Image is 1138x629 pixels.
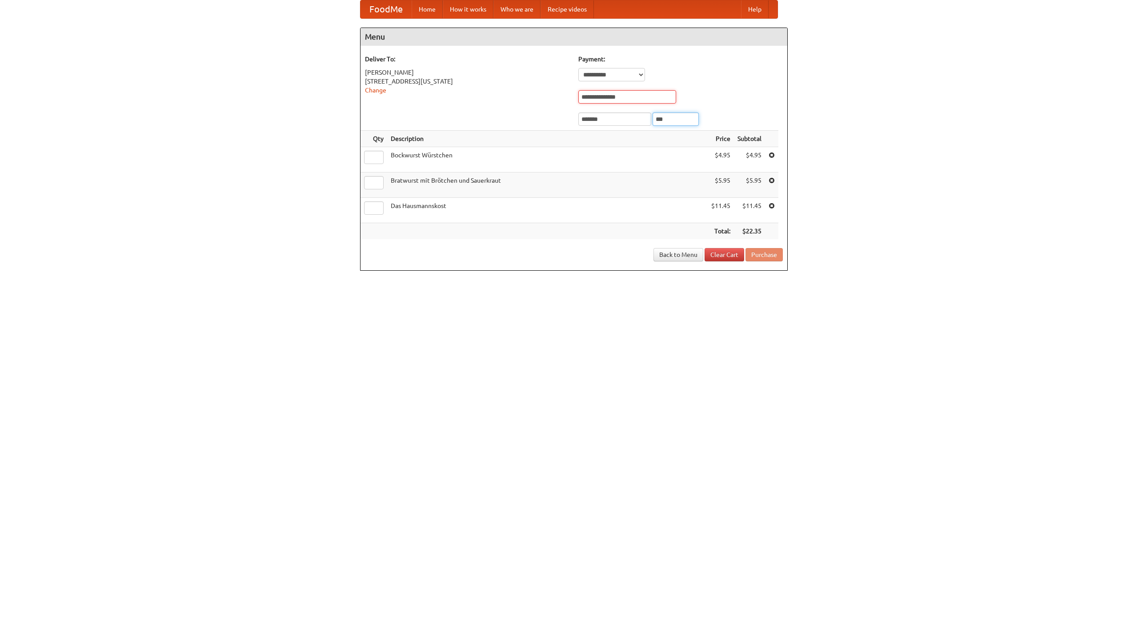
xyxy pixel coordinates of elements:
[745,248,783,261] button: Purchase
[541,0,594,18] a: Recipe videos
[387,131,708,147] th: Description
[708,223,734,240] th: Total:
[708,172,734,198] td: $5.95
[734,131,765,147] th: Subtotal
[412,0,443,18] a: Home
[708,131,734,147] th: Price
[734,172,765,198] td: $5.95
[443,0,493,18] a: How it works
[361,0,412,18] a: FoodMe
[387,198,708,223] td: Das Hausmannskost
[365,77,569,86] div: [STREET_ADDRESS][US_STATE]
[365,55,569,64] h5: Deliver To:
[653,248,703,261] a: Back to Menu
[365,87,386,94] a: Change
[741,0,769,18] a: Help
[361,131,387,147] th: Qty
[387,147,708,172] td: Bockwurst Würstchen
[578,55,783,64] h5: Payment:
[705,248,744,261] a: Clear Cart
[734,147,765,172] td: $4.95
[361,28,787,46] h4: Menu
[387,172,708,198] td: Bratwurst mit Brötchen und Sauerkraut
[734,223,765,240] th: $22.35
[734,198,765,223] td: $11.45
[493,0,541,18] a: Who we are
[365,68,569,77] div: [PERSON_NAME]
[708,147,734,172] td: $4.95
[708,198,734,223] td: $11.45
